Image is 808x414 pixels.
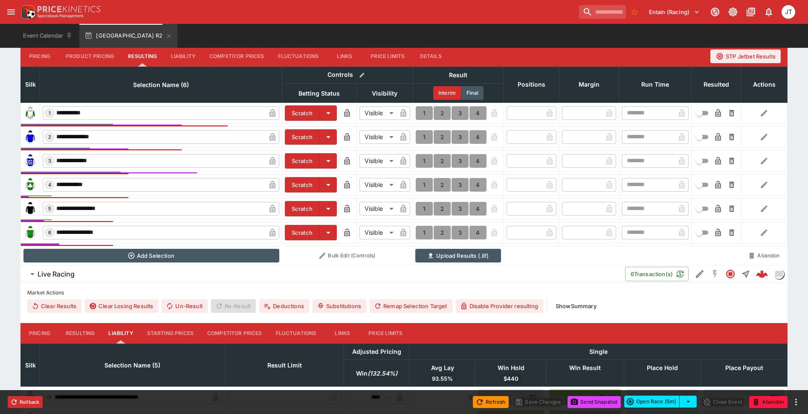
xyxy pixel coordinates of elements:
button: Pricing [20,323,59,344]
button: Competitor Prices [200,323,269,344]
button: Disable Provider resulting [456,299,543,313]
span: 3 [46,158,53,164]
img: PriceKinetics [38,6,101,12]
span: Place Hold [637,363,687,373]
button: 2 [434,202,451,216]
button: 3 [452,226,469,239]
span: Win Hold [488,363,534,373]
button: Abandon [744,249,785,262]
button: 1 [416,178,433,192]
button: Links [323,323,362,344]
button: 1 [416,226,433,239]
button: Un-Result [162,299,207,313]
button: Price Limits [362,323,409,344]
th: Resulted [691,67,741,102]
a: be573476-39b8-42b9-b56b-399460e964c4 [753,265,770,283]
img: Sportsbook Management [38,14,84,18]
button: Final [461,86,484,100]
span: 93.55% [429,375,456,383]
button: 4 [469,202,487,216]
span: Selection Name (5) [95,360,170,370]
button: Closed [723,266,738,282]
button: Josh Tanner [779,3,798,21]
button: Documentation [743,4,759,20]
span: Place Payout [716,363,773,373]
button: Bulk edit [356,70,368,81]
button: Resulting [59,323,101,344]
button: Refresh [473,396,509,408]
div: Visible [359,154,397,168]
button: SGM Disabled [707,266,723,282]
span: $440 [500,375,522,383]
div: liveracing [774,269,784,279]
button: 2 [434,178,451,192]
button: Remap Selection Target [370,299,452,313]
button: Select Tenant [644,5,705,19]
button: Upload Results (.lif) [415,249,501,262]
button: Starting Prices [140,323,200,344]
div: $0 [478,389,544,405]
span: 4 [46,182,53,188]
button: Scratch [285,129,320,145]
button: Liability [164,46,203,67]
img: runner 6 [23,226,37,239]
button: Fluctuations [271,46,326,67]
button: ShowSummary [550,299,602,313]
th: Result [413,67,504,83]
button: Resulting [121,46,164,67]
button: Competitor Prices [203,46,271,67]
img: runner 2 [23,130,37,144]
button: Details [411,46,450,67]
th: Silk [21,67,40,102]
img: liveracing [774,269,784,279]
div: Josh Tanner [782,5,795,19]
button: Interim [433,86,461,100]
div: Visible [359,178,397,192]
button: 6Transaction(s) [625,267,689,281]
img: PriceKinetics Logo [19,3,36,20]
span: Betting Status [289,88,349,99]
div: $0 [704,389,785,405]
button: Open Race (5m) [624,396,680,408]
div: Visible [359,130,397,144]
button: 1 [416,154,433,168]
button: Abandon [749,396,788,408]
img: runner 1 [23,106,37,120]
th: Adjusted Pricing [344,344,410,359]
button: Price Limits [364,46,411,67]
img: runner 5 [23,202,37,216]
span: 1 [47,110,52,116]
span: Selection Name (6) [124,80,198,90]
button: 4 [469,106,487,120]
button: open drawer [3,4,19,20]
button: Deductions [259,299,309,313]
button: Toggle light/dark mode [725,4,741,20]
button: Live Racing [20,265,625,283]
div: $0 [627,389,698,405]
span: 6 [46,230,53,236]
button: 4 [469,178,487,192]
th: Margin [559,67,619,102]
button: Clear Losing Results [85,299,158,313]
span: Win Result [560,363,610,373]
button: 3 [452,106,469,120]
th: Controls [282,67,413,83]
button: 3 [452,154,469,168]
button: [GEOGRAPHIC_DATA] R2 [79,24,177,48]
div: Visible [359,106,397,120]
button: Pricing [20,46,59,67]
button: Straight [738,266,753,282]
button: Connected to PK [707,4,723,20]
button: 1 [416,106,433,120]
span: Mark an event as closed and abandoned. [749,397,788,405]
button: Add Selection [23,249,280,262]
th: Silk [21,344,40,386]
button: 4 [469,130,487,144]
em: ( 132.54 %) [368,368,397,379]
button: Scratch [285,105,320,121]
button: Links [325,46,364,67]
svg: Closed [725,269,736,279]
th: Result Limit [225,344,344,386]
button: Product Pricing [59,46,121,67]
